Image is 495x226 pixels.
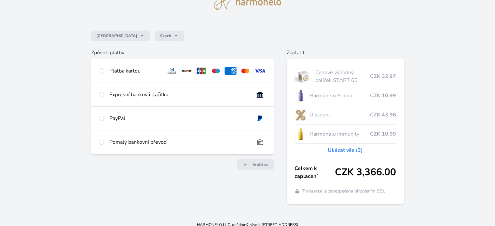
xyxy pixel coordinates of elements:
img: amex.svg [225,67,237,75]
button: [GEOGRAPHIC_DATA] [91,31,150,41]
div: PayPal [109,114,248,122]
img: discount-lo.png [295,107,307,123]
img: paypal.svg [254,114,266,122]
a: Vrátit se [237,159,274,170]
img: mc.svg [239,67,251,75]
span: CZK 10.99 [370,92,396,100]
span: Discount [309,111,367,119]
span: -CZK 43.96 [368,111,396,119]
span: Cenově výhodný balíček START 60 [315,69,370,84]
span: Vrátit se [253,162,268,167]
img: discover.svg [181,67,193,75]
span: CZK 10.99 [370,130,396,138]
div: Platba kartou [109,67,161,75]
span: CZK 3,366.00 [335,166,396,178]
a: Ukázat vše (3) [328,146,363,154]
span: Celkem k zaplacení [295,165,335,180]
div: Expresní banková tlačítka [109,91,248,99]
img: bankTransfer_IBAN.svg [254,138,266,146]
button: Czech [155,31,184,41]
span: Harmonelo Probio [309,92,370,100]
img: diners.svg [166,67,178,75]
span: [GEOGRAPHIC_DATA] [96,33,137,38]
img: start.jpg [295,68,313,85]
img: maestro.svg [210,67,222,75]
img: onlineBanking_CZ.svg [254,91,266,99]
span: Czech [160,33,171,38]
img: visa.svg [254,67,266,75]
img: CLEAN_PROBIO_se_stinem_x-lo.jpg [295,87,307,104]
h6: Způsob platby [91,49,273,57]
div: Pomalý bankovní převod [109,138,248,146]
span: Transakce je zabezpečena připojením SSL [302,188,385,194]
h6: Zaplatit [287,49,404,57]
img: jcb.svg [195,67,207,75]
img: IMMUNITY_se_stinem_x-lo.jpg [295,126,307,142]
span: CZK 32.97 [370,73,396,80]
span: Harmonelo Immunity [309,130,370,138]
